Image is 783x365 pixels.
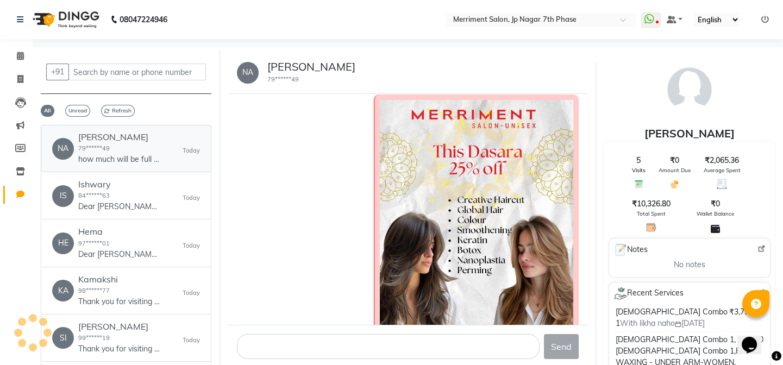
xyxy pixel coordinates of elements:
p: Thank you for visiting Merriment salon! We hope you had a great experience. Get your bill On [DOM... [78,343,160,355]
h6: Ishwary [78,179,160,190]
span: Amount Due [659,166,691,174]
div: NA [237,62,259,84]
input: Search by name or phone number [68,64,206,80]
img: Average Spent Icon [717,179,727,189]
span: With likha naho [DATE] [620,318,705,328]
small: Today [183,288,200,298]
div: KA [52,280,74,301]
span: [DEMOGRAPHIC_DATA] Combo 1 [616,307,728,328]
h6: [PERSON_NAME] [78,132,160,142]
img: Image Message [380,100,573,342]
span: ₹2,065.36 [705,155,739,166]
span: ₹0 [670,155,679,166]
textarea: To enrich screen reader interactions, please activate Accessibility in Grammarly extension settings [237,334,540,359]
span: Visits [632,166,646,174]
h5: [PERSON_NAME] [267,60,355,73]
img: Total Spent Icon [646,222,656,232]
span: Notes [613,243,648,257]
div: [PERSON_NAME] [604,125,775,142]
div: NA [52,138,74,160]
p: Dear [PERSON_NAME], We are delighted to confirm your appointment at *Merriment Salon - Unisex*, J... [78,201,160,212]
span: ₹3,772.46 [729,306,763,318]
span: ₹10,326.80 [632,198,671,210]
span: All [41,105,54,117]
img: Amount Due Icon [669,179,680,190]
iframe: chat widget [737,322,772,354]
img: avatar [662,62,717,117]
span: Refresh [101,105,135,117]
button: +91 [46,64,69,80]
p: Dear [PERSON_NAME], We are delighted to confirm your appointment at *Merriment Salon - Unisex*, J... [78,249,160,260]
b: 08047224946 [120,4,167,35]
span: No notes [674,259,705,270]
span: ₹0 [711,198,720,210]
h6: Kamakshi [78,274,160,285]
small: Today [183,193,200,203]
span: Recent Services [613,287,684,300]
span: 5 [636,155,641,166]
small: Today [183,146,200,155]
h6: Hema [78,226,160,237]
h6: [PERSON_NAME] [78,322,160,332]
span: Total Spent [637,210,666,218]
small: Today [183,241,200,250]
p: Thank you for visiting Merriment salon! We hope you had a great experience. Get your bill On [DOM... [78,296,160,307]
div: HE [52,232,74,254]
span: Wallet Balance [697,210,734,218]
img: logo [28,4,102,35]
p: how much will be full arms, full legs and underarms cost? [78,154,160,165]
div: IS [52,185,74,207]
span: Unread [65,105,90,117]
span: Average Spent [704,166,741,174]
div: SI [52,327,74,349]
small: Today [183,336,200,345]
